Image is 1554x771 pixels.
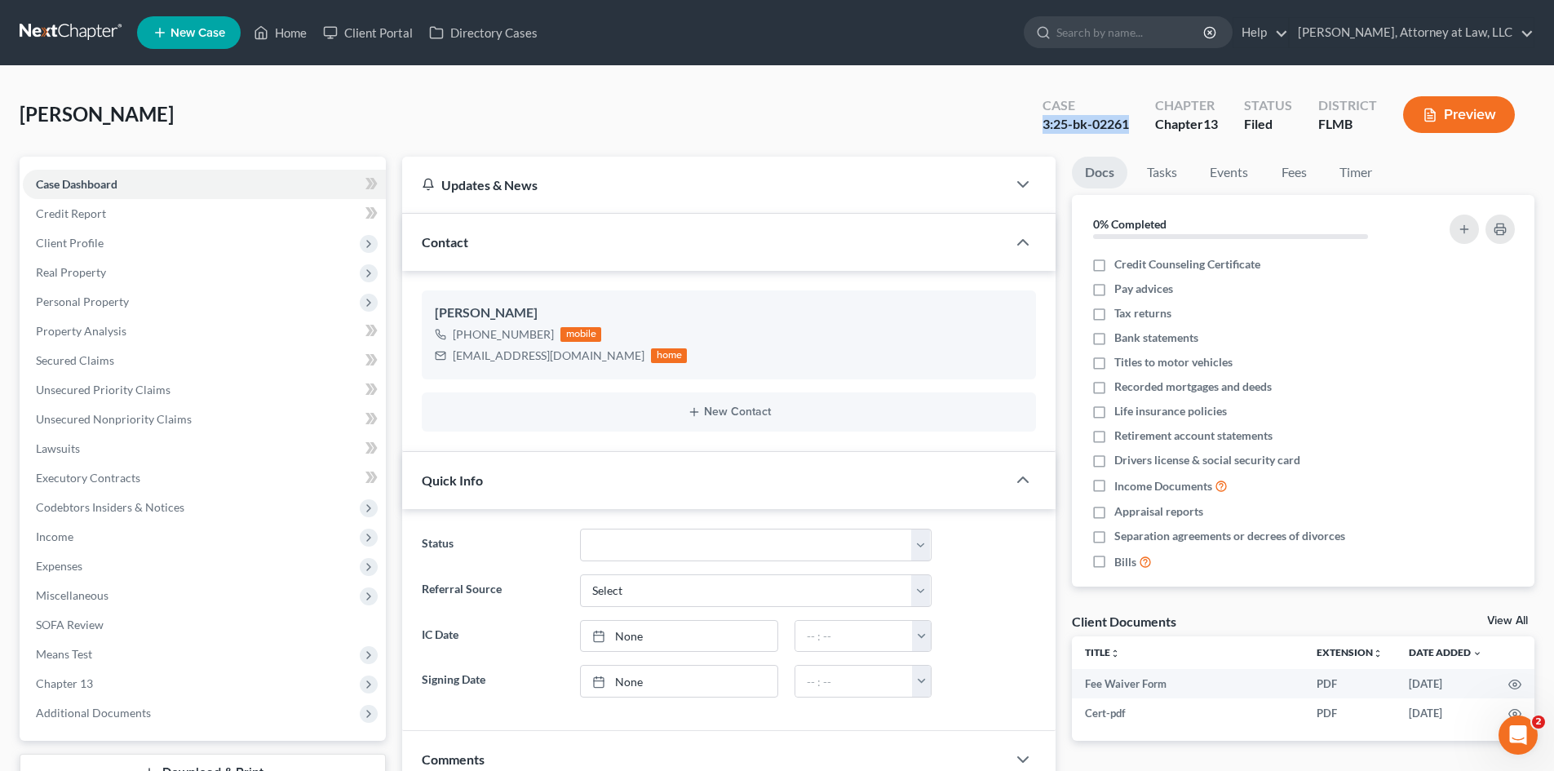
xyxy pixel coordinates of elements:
span: Contact [422,234,468,250]
span: Real Property [36,265,106,279]
span: 2 [1532,716,1545,729]
span: Property Analysis [36,324,126,338]
label: IC Date [414,620,571,653]
span: New Case [170,27,225,39]
div: FLMB [1318,115,1377,134]
a: Home [246,18,315,47]
a: Case Dashboard [23,170,386,199]
a: Client Portal [315,18,421,47]
a: None [581,621,777,652]
label: Referral Source [414,574,571,607]
span: Unsecured Nonpriority Claims [36,412,192,426]
i: expand_more [1472,649,1482,658]
span: Drivers license & social security card [1114,452,1300,468]
div: home [651,348,687,363]
span: Personal Property [36,295,129,308]
div: Chapter [1155,115,1218,134]
a: Property Analysis [23,317,386,346]
a: Executory Contracts [23,463,386,493]
input: Search by name... [1056,17,1206,47]
div: [EMAIL_ADDRESS][DOMAIN_NAME] [453,348,644,364]
span: Executory Contracts [36,471,140,485]
div: mobile [560,327,601,342]
span: Chapter 13 [36,676,93,690]
a: Titleunfold_more [1085,646,1120,658]
i: unfold_more [1373,649,1383,658]
span: Client Profile [36,236,104,250]
div: Status [1244,96,1292,115]
input: -- : -- [795,666,913,697]
div: District [1318,96,1377,115]
a: Date Added expand_more [1409,646,1482,658]
button: Preview [1403,96,1515,133]
td: Fee Waiver Form [1072,669,1304,698]
i: unfold_more [1110,649,1120,658]
span: Case Dashboard [36,177,117,191]
div: 3:25-bk-02261 [1043,115,1129,134]
div: Case [1043,96,1129,115]
a: Directory Cases [421,18,546,47]
strong: 0% Completed [1093,217,1167,231]
a: Lawsuits [23,434,386,463]
span: Recorded mortgages and deeds [1114,379,1272,395]
button: New Contact [435,405,1023,419]
label: Status [414,529,571,561]
span: Bank statements [1114,330,1198,346]
td: Cert-pdf [1072,698,1304,728]
a: Unsecured Nonpriority Claims [23,405,386,434]
span: Comments [422,751,485,767]
div: Updates & News [422,176,987,193]
span: Miscellaneous [36,588,108,602]
a: Secured Claims [23,346,386,375]
a: Extensionunfold_more [1317,646,1383,658]
span: SOFA Review [36,618,104,631]
span: Pay advices [1114,281,1173,297]
span: Expenses [36,559,82,573]
a: Unsecured Priority Claims [23,375,386,405]
span: Income Documents [1114,478,1212,494]
div: Filed [1244,115,1292,134]
td: [DATE] [1396,698,1495,728]
a: None [581,666,777,697]
a: View All [1487,615,1528,627]
span: Titles to motor vehicles [1114,354,1233,370]
span: Secured Claims [36,353,114,367]
iframe: Intercom live chat [1499,716,1538,755]
span: Codebtors Insiders & Notices [36,500,184,514]
label: Signing Date [414,665,571,698]
span: Retirement account statements [1114,428,1273,444]
span: [PERSON_NAME] [20,102,174,126]
a: Help [1233,18,1288,47]
span: Tax returns [1114,305,1171,321]
span: Unsecured Priority Claims [36,383,170,397]
span: 13 [1203,116,1218,131]
span: Separation agreements or decrees of divorces [1114,528,1345,544]
span: Bills [1114,554,1136,570]
a: Docs [1072,157,1127,188]
div: Chapter [1155,96,1218,115]
td: PDF [1304,698,1396,728]
a: [PERSON_NAME], Attorney at Law, LLC [1290,18,1534,47]
td: [DATE] [1396,669,1495,698]
input: -- : -- [795,621,913,652]
span: Additional Documents [36,706,151,720]
span: Credit Counseling Certificate [1114,256,1260,273]
a: Fees [1268,157,1320,188]
div: [PERSON_NAME] [435,304,1023,323]
div: [PHONE_NUMBER] [453,326,554,343]
div: Client Documents [1072,613,1176,630]
span: Appraisal reports [1114,503,1203,520]
a: SOFA Review [23,610,386,640]
span: Life insurance policies [1114,403,1227,419]
span: Means Test [36,647,92,661]
a: Timer [1326,157,1385,188]
a: Credit Report [23,199,386,228]
span: Lawsuits [36,441,80,455]
a: Events [1197,157,1261,188]
td: PDF [1304,669,1396,698]
span: Income [36,530,73,543]
span: Credit Report [36,206,106,220]
span: Quick Info [422,472,483,488]
a: Tasks [1134,157,1190,188]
